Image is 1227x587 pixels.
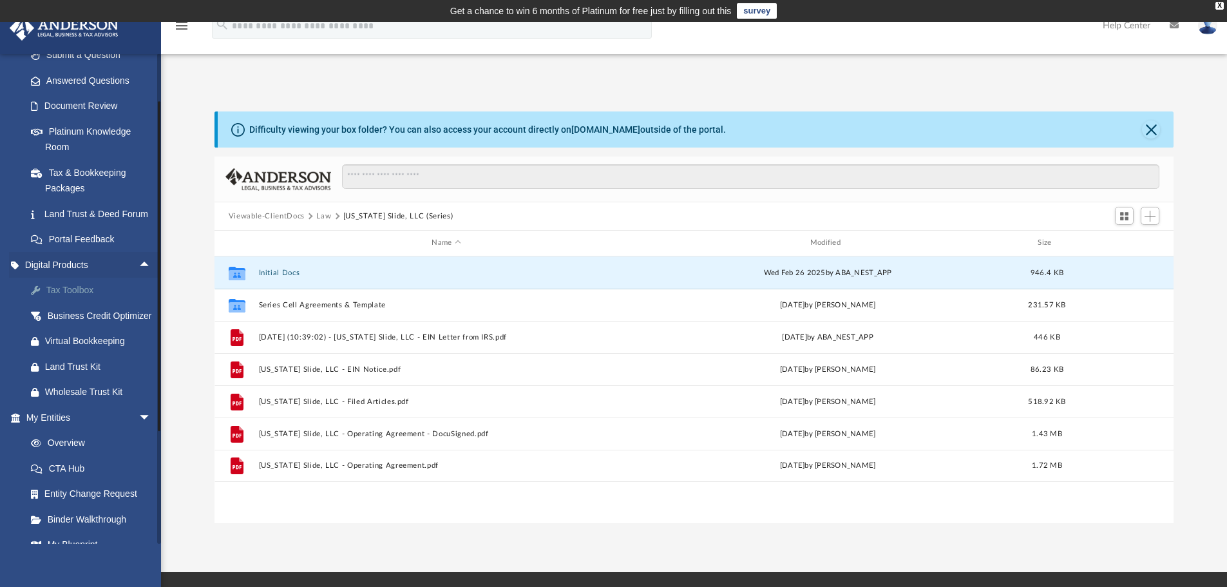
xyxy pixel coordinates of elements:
[18,227,171,253] a: Portal Feedback
[229,211,305,222] button: Viewable-ClientDocs
[1021,237,1072,249] div: Size
[138,405,164,431] span: arrow_drop_down
[18,93,171,119] a: Document Review
[18,380,171,405] a: Wholesale Trust Kit
[45,333,155,349] div: Virtual Bookkeeping
[1032,430,1062,437] span: 1.43 MB
[18,201,171,227] a: Land Trust & Deed Forum
[1215,2,1224,10] div: close
[258,365,634,374] button: [US_STATE] Slide, LLC - EIN Notice.pdf
[18,506,171,532] a: Binder Walkthrough
[18,481,171,507] a: Entity Change Request
[174,18,189,34] i: menu
[18,278,171,303] a: Tax Toolbox
[258,333,634,342] button: [DATE] (10:39:02) - [US_STATE] Slide, LLC - EIN Letter from IRS.pdf
[1078,237,1168,249] div: id
[640,460,1015,472] div: [DATE] by [PERSON_NAME]
[18,354,171,380] a: Land Trust Kit
[450,3,732,19] div: Get a chance to win 6 months of Platinum for free just by filling out this
[1142,120,1160,139] button: Close
[18,329,171,354] a: Virtual Bookkeeping
[214,256,1174,523] div: grid
[18,68,171,93] a: Answered Questions
[249,123,726,137] div: Difficulty viewing your box folder? You can also access your account directly on outside of the p...
[343,211,453,222] button: [US_STATE] Slide, LLC (Series)
[258,301,634,309] button: Series Cell Agreements & Template
[1198,16,1217,35] img: User Pic
[640,396,1015,407] div: [DATE] by [PERSON_NAME]
[571,124,640,135] a: [DOMAIN_NAME]
[1028,398,1065,405] span: 518.92 KB
[258,398,634,406] button: [US_STATE] Slide, LLC - Filed Articles.pdf
[18,430,171,456] a: Overview
[138,252,164,278] span: arrow_drop_up
[45,359,155,375] div: Land Trust Kit
[316,211,331,222] button: Law
[18,160,171,201] a: Tax & Bookkeeping Packages
[1031,269,1063,276] span: 946.4 KB
[45,384,155,400] div: Wholesale Trust Kit
[342,164,1159,189] input: Search files and folders
[640,237,1016,249] div: Modified
[1141,207,1160,225] button: Add
[18,119,171,160] a: Platinum Knowledge Room
[1028,301,1065,308] span: 231.57 KB
[258,430,634,438] button: [US_STATE] Slide, LLC - Operating Agreement - DocuSigned.pdf
[640,299,1015,311] div: [DATE] by [PERSON_NAME]
[18,532,164,558] a: My Blueprint
[1031,365,1063,372] span: 86.23 KB
[6,15,122,41] img: Anderson Advisors Platinum Portal
[258,237,634,249] div: Name
[18,43,171,68] a: Submit a Question
[1032,462,1062,469] span: 1.72 MB
[258,461,634,470] button: [US_STATE] Slide, LLC - Operating Agreement.pdf
[1115,207,1134,225] button: Switch to Grid View
[640,331,1015,343] div: [DATE] by ABA_NEST_APP
[45,282,155,298] div: Tax Toolbox
[220,237,252,249] div: id
[9,252,171,278] a: Digital Productsarrow_drop_up
[640,267,1015,278] div: Wed Feb 26 2025 by ABA_NEST_APP
[215,17,229,32] i: search
[45,308,155,324] div: Business Credit Optimizer
[258,269,634,277] button: Initial Docs
[18,456,171,481] a: CTA Hub
[174,24,189,34] a: menu
[640,428,1015,439] div: [DATE] by [PERSON_NAME]
[1034,333,1060,340] span: 446 KB
[737,3,777,19] a: survey
[640,363,1015,375] div: [DATE] by [PERSON_NAME]
[9,405,171,430] a: My Entitiesarrow_drop_down
[18,303,171,329] a: Business Credit Optimizer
